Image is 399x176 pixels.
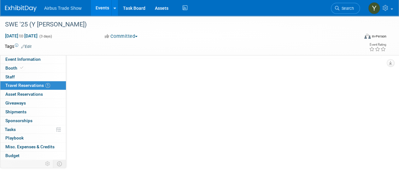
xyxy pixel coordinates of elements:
[339,6,354,11] span: Search
[0,108,66,116] a: Shipments
[0,116,66,125] a: Sponsorships
[5,109,26,114] span: Shipments
[5,5,37,12] img: ExhibitDay
[5,153,20,158] span: Budget
[53,160,66,168] td: Toggle Event Tabs
[39,34,52,38] span: (3 days)
[5,57,41,62] span: Event Information
[0,64,66,72] a: Booth
[368,2,380,14] img: Yolanda Bauza
[3,19,354,30] div: SWE '25 (Y [PERSON_NAME])
[5,100,26,105] span: Giveaways
[5,33,38,39] span: [DATE] [DATE]
[369,43,386,46] div: Event Rating
[18,33,24,38] span: to
[20,66,23,70] i: Booth reservation complete
[0,55,66,64] a: Event Information
[5,118,32,123] span: Sponsorships
[331,33,386,42] div: Event Format
[5,144,55,149] span: Misc. Expenses & Credits
[0,125,66,134] a: Tasks
[5,43,32,49] td: Tags
[103,33,140,40] button: Committed
[42,160,53,168] td: Personalize Event Tab Strip
[44,6,81,11] span: Airbus Trade Show
[5,92,43,97] span: Asset Reservations
[21,44,32,49] a: Edit
[0,90,66,99] a: Asset Reservations
[0,99,66,107] a: Giveaways
[5,127,16,132] span: Tasks
[5,135,24,140] span: Playbook
[45,83,50,88] span: 1
[5,74,15,79] span: Staff
[331,3,360,14] a: Search
[0,134,66,142] a: Playbook
[5,83,50,88] span: Travel Reservations
[372,34,386,39] div: In-Person
[5,65,25,71] span: Booth
[0,143,66,151] a: Misc. Expenses & Credits
[0,73,66,81] a: Staff
[0,151,66,160] a: Budget
[364,34,371,39] img: Format-Inperson.png
[0,81,66,90] a: Travel Reservations1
